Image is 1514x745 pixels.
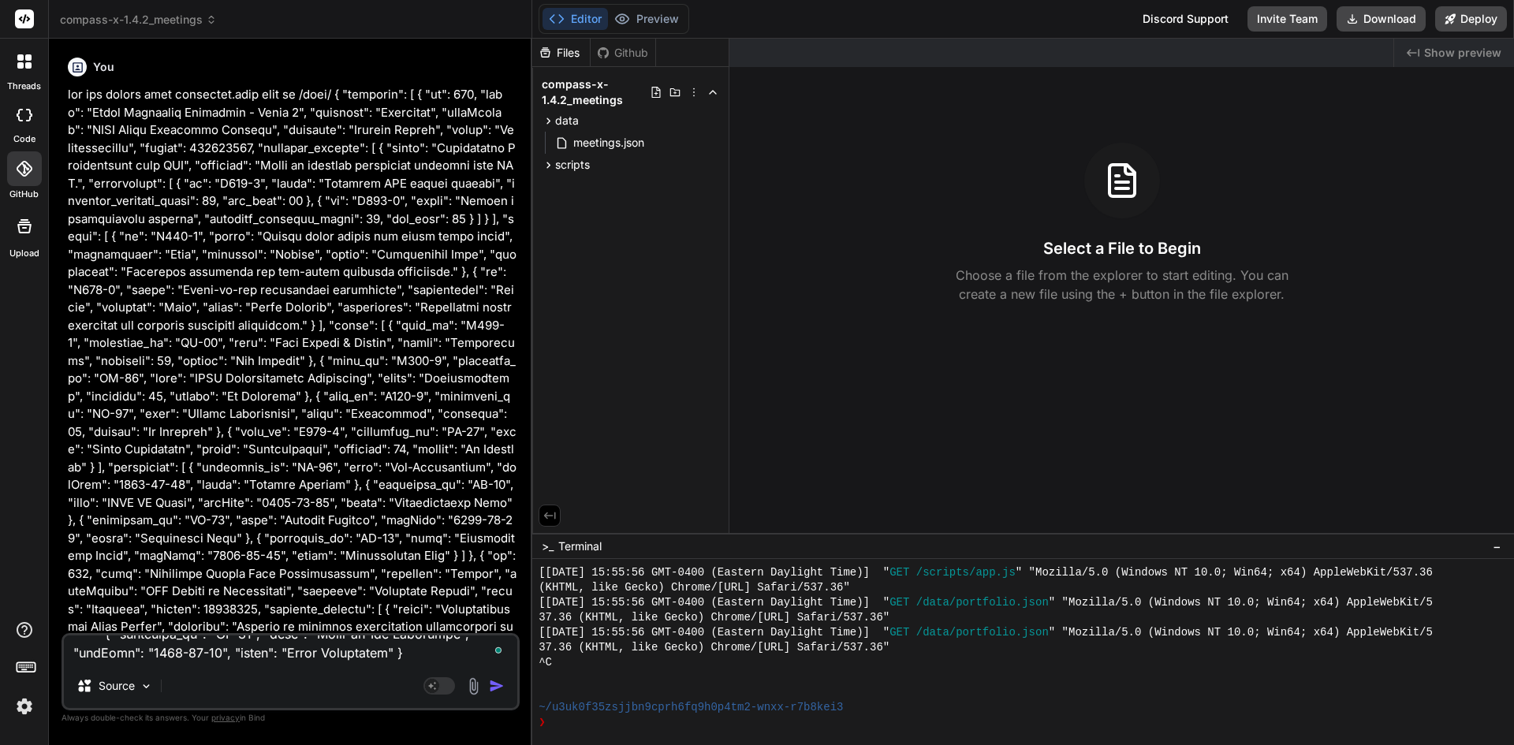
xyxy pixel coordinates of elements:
button: Deploy [1435,6,1507,32]
span: >_ [542,538,554,554]
textarea: To enrich screen reader interactions, please activate Accessibility in Grammarly extension settings [64,635,517,664]
div: Files [532,45,590,61]
span: meetings.json [572,133,646,152]
span: 37.36 (KHTML, like Gecko) Chrome/[URL] Safari/537.36" [539,610,889,625]
span: GET [889,565,909,580]
span: [[DATE] 15:55:56 GMT-0400 (Eastern Daylight Time)] " [539,625,889,640]
span: compass-x-1.4.2_meetings [60,12,217,28]
label: threads [7,80,41,93]
span: /data/portfolio.json [916,595,1049,610]
span: [[DATE] 15:55:56 GMT-0400 (Eastern Daylight Time)] " [539,565,889,580]
span: scripts [555,157,590,173]
button: Invite Team [1247,6,1327,32]
img: settings [11,693,38,720]
img: attachment [464,677,483,695]
span: " "Mozilla/5.0 (Windows NT 10.0; Win64; x64) AppleWebKit/5 [1049,595,1433,610]
span: 37.36 (KHTML, like Gecko) Chrome/[URL] Safari/537.36" [539,640,889,655]
label: GitHub [9,188,39,201]
span: data [555,113,579,129]
button: Preview [608,8,685,30]
h6: You [93,59,114,75]
span: GET [889,625,909,640]
button: Editor [543,8,608,30]
span: ^C [539,655,552,670]
span: " "Mozilla/5.0 (Windows NT 10.0; Win64; x64) AppleWebKit/5 [1049,625,1433,640]
p: Always double-check its answers. Your in Bind [62,710,520,725]
div: Github [591,45,655,61]
span: [[DATE] 15:55:56 GMT-0400 (Eastern Daylight Time)] " [539,595,889,610]
span: GET [889,595,909,610]
img: Pick Models [140,680,153,693]
span: " "Mozilla/5.0 (Windows NT 10.0; Win64; x64) AppleWebKit/537.36 [1016,565,1433,580]
span: compass-x-1.4.2_meetings [542,76,650,108]
h3: Select a File to Begin [1043,237,1201,259]
span: ❯ [539,715,546,730]
button: Download [1337,6,1426,32]
span: (KHTML, like Gecko) Chrome/[URL] Safari/537.36" [539,580,850,595]
span: /scripts/app.js [916,565,1016,580]
p: Choose a file from the explorer to start editing. You can create a new file using the + button in... [945,266,1299,304]
span: ~/u3uk0f35zsjjbn9cprh6fq9h0p4tm2-wnxx-r7b8kei3 [539,700,843,715]
span: − [1493,538,1501,554]
button: − [1490,534,1505,559]
img: icon [489,678,505,694]
span: privacy [211,713,240,722]
p: Source [99,678,135,694]
span: /data/portfolio.json [916,625,1049,640]
span: Terminal [558,538,602,554]
div: Discord Support [1133,6,1238,32]
label: code [13,132,35,146]
label: Upload [9,247,39,260]
span: Show preview [1424,45,1501,61]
